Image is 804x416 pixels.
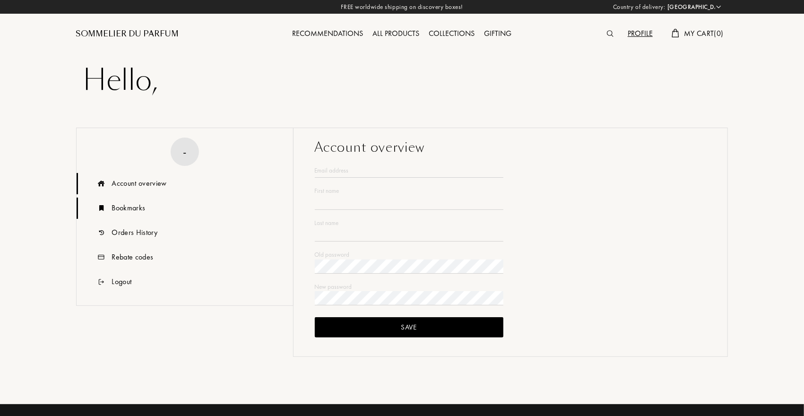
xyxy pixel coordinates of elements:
img: icn_code.svg [95,247,107,268]
div: Old password [315,250,503,260]
img: cart.svg [672,29,679,37]
div: Profile [623,28,657,40]
div: Save [315,317,503,338]
a: Sommelier du Parfum [76,28,179,40]
span: Country of delivery: [613,2,665,12]
div: All products [368,28,424,40]
div: First name [315,186,503,196]
img: icn_logout.svg [95,271,107,293]
a: Profile [623,28,657,38]
div: New password [315,282,503,292]
a: Collections [424,28,480,38]
img: search_icn.svg [607,30,614,37]
a: Recommendations [288,28,368,38]
div: Gifting [480,28,517,40]
img: icn_book.svg [95,198,107,219]
div: Hello , [83,61,721,99]
div: Last name [315,218,503,228]
img: icn_overview.svg [95,173,107,194]
a: Gifting [480,28,517,38]
div: Account overview [112,178,167,189]
a: All products [368,28,424,38]
div: Account overview [315,138,706,157]
div: - [183,144,186,160]
div: Rebate codes [112,251,154,263]
div: Logout [112,276,132,287]
span: My Cart ( 0 ) [684,28,723,38]
div: Bookmarks [112,202,146,214]
img: arrow_w.png [715,3,722,10]
div: Email address [315,166,503,175]
div: Recommendations [288,28,368,40]
img: icn_history.svg [95,222,107,243]
div: Collections [424,28,480,40]
div: Orders History [112,227,157,238]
